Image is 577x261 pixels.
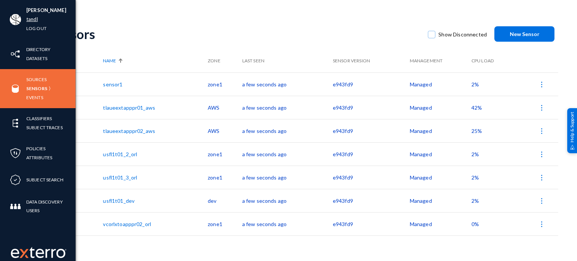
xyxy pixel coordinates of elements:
[103,174,137,181] a: usfl1t01_3_orl
[242,166,333,189] td: a few seconds ago
[10,14,21,25] img: ACg8ocIa8OWj5FIzaB8MU-JIbNDt0RWcUDl_eQ0ZyYxN7rWYZ1uJfn9p=s96-c
[410,96,471,119] td: Managed
[103,221,151,227] a: vcorlxtoapppr02_orl
[410,119,471,142] td: Managed
[103,81,122,88] a: sensor1
[208,49,242,72] th: Zone
[538,81,545,88] img: icon-more.svg
[471,49,513,72] th: CPU Load
[567,108,577,153] div: Help & Support
[208,72,242,96] td: zone1
[10,201,21,212] img: icon-members.svg
[26,198,76,215] a: Data Discovery Users
[438,29,487,40] span: Show Disconnected
[333,96,410,119] td: e943fd9
[26,175,63,184] a: Subject Search
[242,72,333,96] td: a few seconds ago
[242,142,333,166] td: a few seconds ago
[538,174,545,181] img: icon-more.svg
[471,151,479,157] span: 2%
[103,198,134,204] a: usfl1t01_dev
[208,166,242,189] td: zone1
[10,83,21,94] img: icon-sources.svg
[242,189,333,212] td: a few seconds ago
[510,31,539,37] span: New Sensor
[471,81,479,88] span: 2%
[538,220,545,228] img: icon-more.svg
[11,247,66,258] img: exterro-work-mark.svg
[538,151,545,158] img: icon-more.svg
[26,24,47,33] a: Log out
[26,54,47,63] a: Datasets
[570,145,575,149] img: help_support.svg
[208,212,242,235] td: zone1
[103,104,155,111] a: tlaueextapppr01_aws
[471,104,482,111] span: 42%
[410,49,471,72] th: Management
[103,57,204,64] div: Name
[208,142,242,166] td: zone1
[208,96,242,119] td: AWS
[333,142,410,166] td: e943fd9
[26,84,47,93] a: Sensors
[10,118,21,129] img: icon-elements.svg
[333,166,410,189] td: e943fd9
[208,189,242,212] td: dev
[333,72,410,96] td: e943fd9
[538,104,545,112] img: icon-more.svg
[538,197,545,205] img: icon-more.svg
[410,72,471,96] td: Managed
[242,119,333,142] td: a few seconds ago
[410,166,471,189] td: Managed
[26,6,66,15] li: [PERSON_NAME]
[20,249,29,258] img: exterro-logo.svg
[471,221,479,227] span: 0%
[333,49,410,72] th: Sensor Version
[10,174,21,186] img: icon-compliance.svg
[471,198,479,204] span: 2%
[26,75,47,84] a: Sources
[26,114,52,123] a: Classifiers
[103,151,137,157] a: usfl1t01_2_orl
[538,127,545,135] img: icon-more.svg
[50,49,103,72] th: Status
[410,142,471,166] td: Managed
[208,119,242,142] td: AWS
[333,189,410,212] td: e943fd9
[333,212,410,235] td: e943fd9
[26,144,45,153] a: Policies
[26,93,43,102] a: Events
[410,212,471,235] td: Managed
[50,26,420,42] div: Sensors
[26,153,52,162] a: Attributes
[410,189,471,212] td: Managed
[494,26,554,42] button: New Sensor
[242,96,333,119] td: a few seconds ago
[471,128,482,134] span: 25%
[26,123,63,132] a: Subject Traces
[333,119,410,142] td: e943fd9
[242,212,333,235] td: a few seconds ago
[242,49,333,72] th: Last Seen
[103,57,116,64] span: Name
[10,148,21,159] img: icon-policies.svg
[26,45,50,54] a: Directory
[10,48,21,60] img: icon-inventory.svg
[103,128,155,134] a: tlaueextapppr02_aws
[471,174,479,181] span: 2%
[26,15,38,24] a: tandl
